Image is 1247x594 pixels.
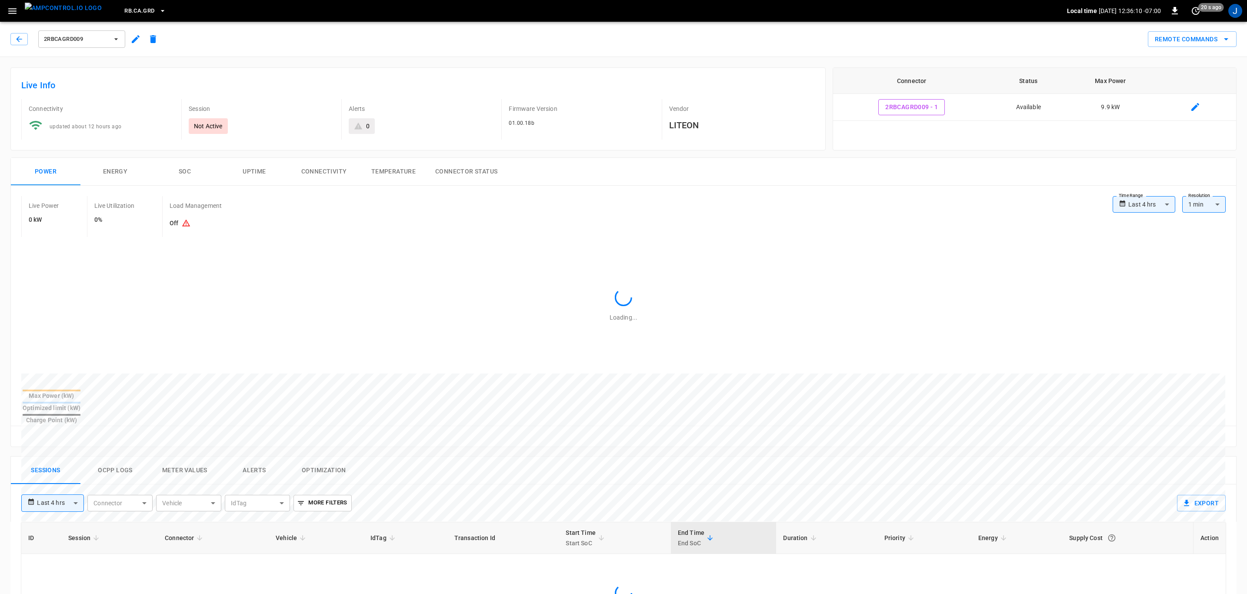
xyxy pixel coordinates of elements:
[21,522,1226,580] table: sessions table
[121,3,169,20] button: RB.CA.GRD
[990,94,1067,121] td: Available
[783,533,819,543] span: Duration
[566,527,596,548] div: Start Time
[194,122,223,130] p: Not Active
[150,158,220,186] button: SOC
[1067,94,1154,121] td: 9.9 kW
[11,457,80,484] button: Sessions
[1067,7,1097,15] p: Local time
[220,457,289,484] button: Alerts
[428,158,504,186] button: Connector Status
[21,78,815,92] h6: Live Info
[1182,196,1226,213] div: 1 min
[29,215,59,225] h6: 0 kW
[1099,7,1161,15] p: [DATE] 12:36:10 -07:00
[509,120,534,126] span: 01.00.18b
[289,457,359,484] button: Optimization
[1128,196,1175,213] div: Last 4 hrs
[25,3,102,13] img: ampcontrol.io logo
[220,158,289,186] button: Uptime
[11,158,80,186] button: Power
[878,99,945,115] button: 2RBCAGRD009 - 1
[447,522,559,554] th: Transaction Id
[1104,530,1120,546] button: The cost of your charging session based on your supply rates
[293,495,351,511] button: More Filters
[366,122,370,130] div: 0
[1148,31,1237,47] div: remote commands options
[370,533,398,543] span: IdTag
[1148,31,1237,47] button: Remote Commands
[833,68,1236,121] table: connector table
[29,104,174,113] p: Connectivity
[170,215,222,232] h6: Off
[566,538,596,548] p: Start SoC
[178,215,194,232] button: Existing capacity schedules won’t take effect because Load Management is turned off. To activate ...
[566,527,607,548] span: Start TimeStart SoC
[1228,4,1242,18] div: profile-icon
[289,158,359,186] button: Connectivity
[1119,192,1143,199] label: Time Range
[37,495,84,511] div: Last 4 hrs
[990,68,1067,94] th: Status
[833,68,990,94] th: Connector
[68,533,102,543] span: Session
[80,158,150,186] button: Energy
[94,215,134,225] h6: 0%
[669,118,815,132] h6: LITEON
[1193,522,1226,554] th: Action
[678,538,704,548] p: End SoC
[678,527,716,548] span: End TimeEnd SoC
[678,527,704,548] div: End Time
[610,314,637,321] span: Loading...
[124,6,154,16] span: RB.CA.GRD
[80,457,150,484] button: Ocpp logs
[44,34,108,44] span: 2RBCAGRD009
[276,533,308,543] span: Vehicle
[884,533,917,543] span: Priority
[170,201,222,210] p: Load Management
[94,201,134,210] p: Live Utilization
[978,533,1009,543] span: Energy
[38,30,125,48] button: 2RBCAGRD009
[669,104,815,113] p: Vendor
[1189,4,1203,18] button: set refresh interval
[1188,192,1210,199] label: Resolution
[1069,530,1186,546] div: Supply Cost
[1177,495,1226,511] button: Export
[359,158,428,186] button: Temperature
[509,104,654,113] p: Firmware Version
[21,522,61,554] th: ID
[1067,68,1154,94] th: Max Power
[189,104,334,113] p: Session
[1198,3,1224,12] span: 20 s ago
[29,201,59,210] p: Live Power
[349,104,494,113] p: Alerts
[165,533,205,543] span: Connector
[50,123,121,130] span: updated about 12 hours ago
[150,457,220,484] button: Meter Values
